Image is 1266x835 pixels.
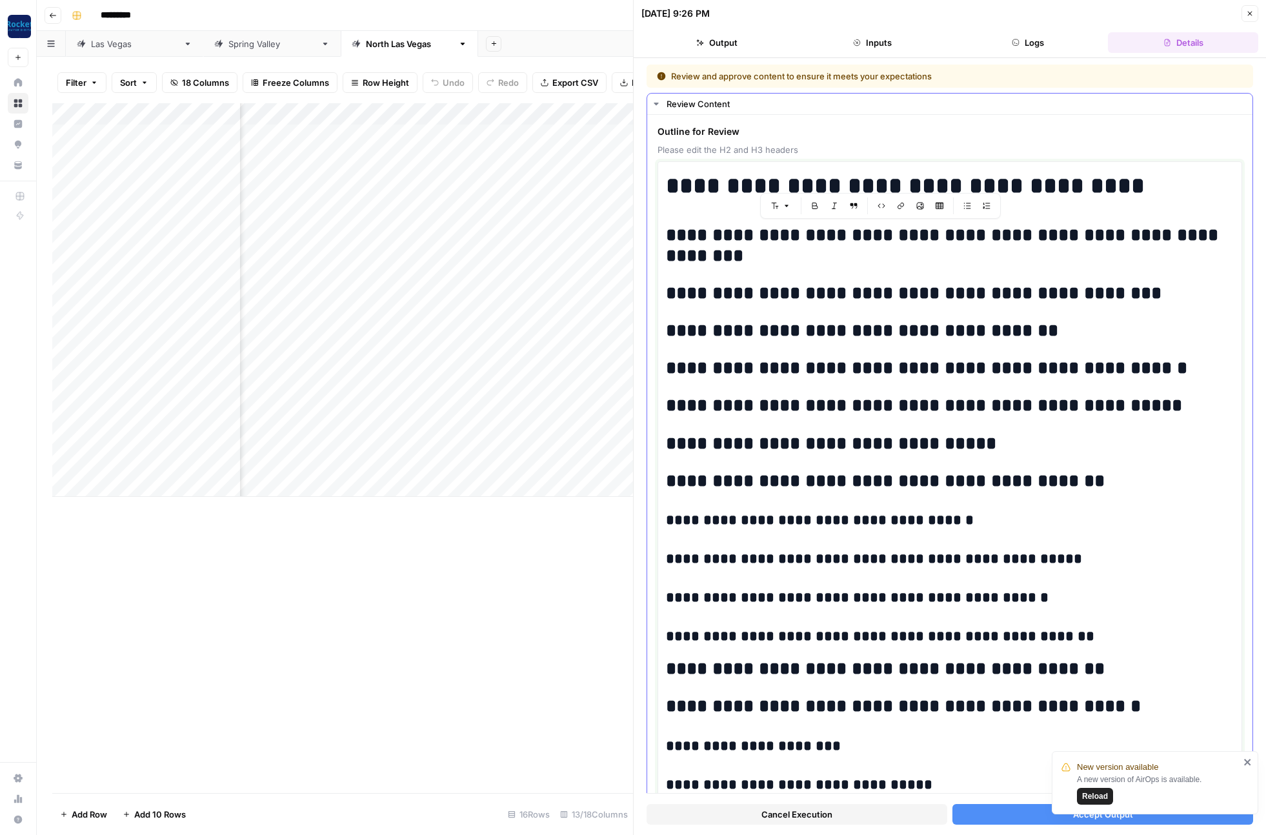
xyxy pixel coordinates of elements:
[8,768,28,789] a: Settings
[641,7,710,20] div: [DATE] 9:26 PM
[498,76,519,89] span: Redo
[503,804,555,825] div: 16 Rows
[1077,774,1240,805] div: A new version of AirOps is available.
[555,804,633,825] div: 13/18 Columns
[667,97,1245,110] div: Review Content
[641,32,792,53] button: Output
[1243,757,1252,767] button: close
[112,72,157,93] button: Sort
[203,31,341,57] a: [GEOGRAPHIC_DATA]
[1077,788,1113,805] button: Reload
[8,155,28,176] a: Your Data
[657,70,1087,83] div: Review and approve content to ensure it meets your expectations
[952,804,1253,825] button: Accept Output
[8,15,31,38] img: Rocket Pilots Logo
[91,37,178,50] div: [GEOGRAPHIC_DATA]
[366,37,453,50] div: [GEOGRAPHIC_DATA]
[647,94,1252,114] button: Review Content
[115,804,194,825] button: Add 10 Rows
[761,808,832,821] span: Cancel Execution
[612,72,687,93] button: Import CSV
[52,804,115,825] button: Add Row
[423,72,473,93] button: Undo
[363,76,409,89] span: Row Height
[120,76,137,89] span: Sort
[228,37,316,50] div: [GEOGRAPHIC_DATA]
[182,76,229,89] span: 18 Columns
[162,72,237,93] button: 18 Columns
[532,72,607,93] button: Export CSV
[134,808,186,821] span: Add 10 Rows
[1073,808,1133,821] span: Accept Output
[72,808,107,821] span: Add Row
[8,10,28,43] button: Workspace: Rocket Pilots
[658,125,1242,138] span: Outline for Review
[263,76,329,89] span: Freeze Columns
[952,32,1103,53] button: Logs
[443,76,465,89] span: Undo
[57,72,106,93] button: Filter
[8,72,28,93] a: Home
[341,31,478,57] a: [GEOGRAPHIC_DATA]
[343,72,417,93] button: Row Height
[797,32,947,53] button: Inputs
[8,93,28,114] a: Browse
[66,31,203,57] a: [GEOGRAPHIC_DATA]
[552,76,598,89] span: Export CSV
[1108,32,1258,53] button: Details
[647,804,947,825] button: Cancel Execution
[1082,790,1108,802] span: Reload
[8,809,28,830] button: Help + Support
[478,72,527,93] button: Redo
[8,134,28,155] a: Opportunities
[66,76,86,89] span: Filter
[8,114,28,134] a: Insights
[243,72,337,93] button: Freeze Columns
[1077,761,1158,774] span: New version available
[658,143,1242,156] span: Please edit the H2 and H3 headers
[8,789,28,809] a: Usage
